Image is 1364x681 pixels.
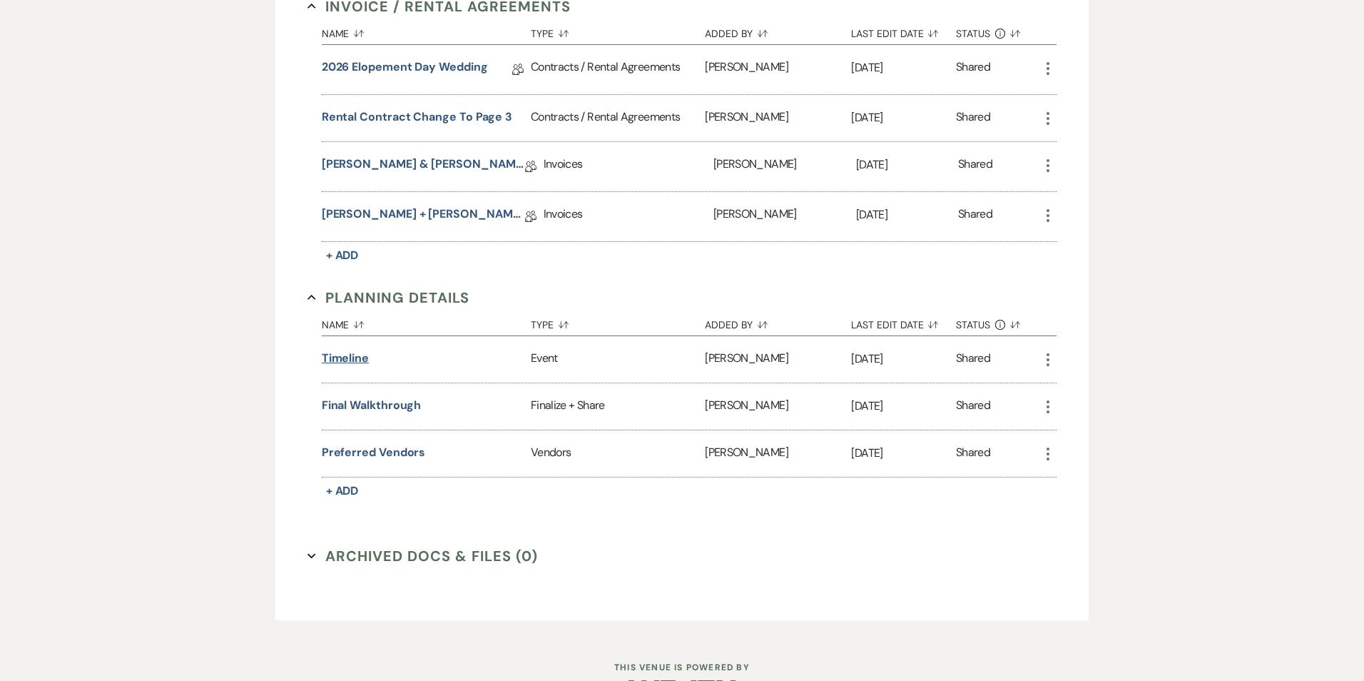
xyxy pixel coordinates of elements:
button: + Add [322,481,363,501]
div: Shared [956,59,990,81]
button: + Add [322,246,363,266]
p: [DATE] [851,350,956,368]
a: 2026 Elopement Day Wedding [322,59,488,81]
a: [PERSON_NAME] + [PERSON_NAME] wedding [DATE] [322,206,525,228]
div: [PERSON_NAME] [705,45,851,94]
p: [DATE] [856,156,958,174]
button: Final Walkthrough [322,397,422,414]
div: Shared [956,444,990,463]
p: [DATE] [851,397,956,415]
button: Type [531,17,705,44]
button: Name [322,17,531,44]
div: Event [531,336,705,383]
button: Archived Docs & Files (0) [307,545,538,567]
div: Shared [956,109,990,128]
div: Shared [956,350,990,369]
button: Status [956,17,1039,44]
button: Last Edit Date [851,308,956,336]
p: [DATE] [851,444,956,463]
div: Finalize + Share [531,383,705,430]
div: Invoices [544,192,713,241]
span: + Add [326,483,359,498]
div: Invoices [544,142,713,191]
button: Last Edit Date [851,17,956,44]
div: [PERSON_NAME] [713,142,856,191]
div: [PERSON_NAME] [705,95,851,141]
button: Added By [705,308,851,336]
div: Shared [958,206,992,228]
div: [PERSON_NAME] [705,336,851,383]
p: [DATE] [856,206,958,224]
span: Status [956,29,990,39]
div: Contracts / Rental Agreements [531,45,705,94]
button: Rental Contract change to page 3 [322,109,512,126]
button: Planning Details [307,287,469,308]
div: [PERSON_NAME] [713,192,856,241]
div: [PERSON_NAME] [705,430,851,477]
span: + Add [326,248,359,263]
button: Timeline [322,350,369,367]
button: Added By [705,17,851,44]
button: preferred vendors [322,444,426,461]
p: [DATE] [851,59,956,77]
button: Status [956,308,1039,336]
div: Shared [956,397,990,416]
div: Contracts / Rental Agreements [531,95,705,141]
a: [PERSON_NAME] & [PERSON_NAME] Wedding [DATE] [322,156,525,178]
span: Status [956,320,990,330]
button: Type [531,308,705,336]
p: [DATE] [851,109,956,127]
div: Vendors [531,430,705,477]
div: [PERSON_NAME] [705,383,851,430]
div: Shared [958,156,992,178]
button: Name [322,308,531,336]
